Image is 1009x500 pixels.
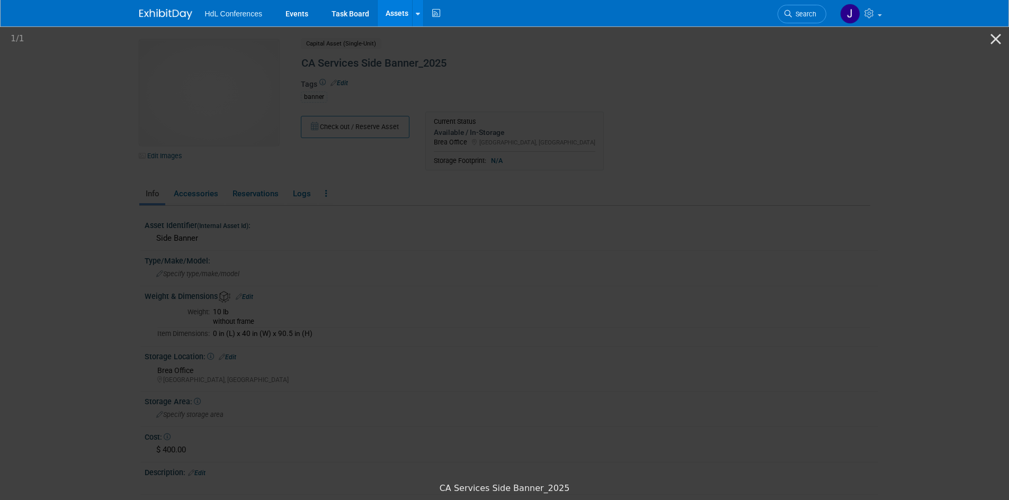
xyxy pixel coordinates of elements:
[139,9,192,20] img: ExhibitDay
[11,33,16,43] span: 1
[778,5,826,23] a: Search
[840,4,860,24] img: Johnny Nguyen
[19,33,24,43] span: 1
[792,10,816,18] span: Search
[983,26,1009,51] button: Close gallery
[205,10,262,18] span: HdL Conferences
